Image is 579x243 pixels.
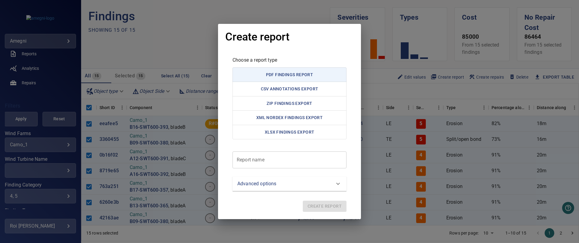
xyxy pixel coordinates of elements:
[233,57,346,64] p: Choose a report type
[225,31,289,43] h1: Create report
[233,177,346,191] div: Advanced options
[233,96,346,111] button: zip report containing images, plus a spreadsheet with information and comments
[237,180,276,187] p: Advanced options
[233,110,346,125] button: XML report containing inspection and damage information plus embedded images
[233,125,346,140] button: Spreadsheet with information and comments for each finding.
[233,67,346,82] button: pdf report containing images, information and comments
[233,82,346,96] button: Spreadsheet with information about every instance (annotation) of a finding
